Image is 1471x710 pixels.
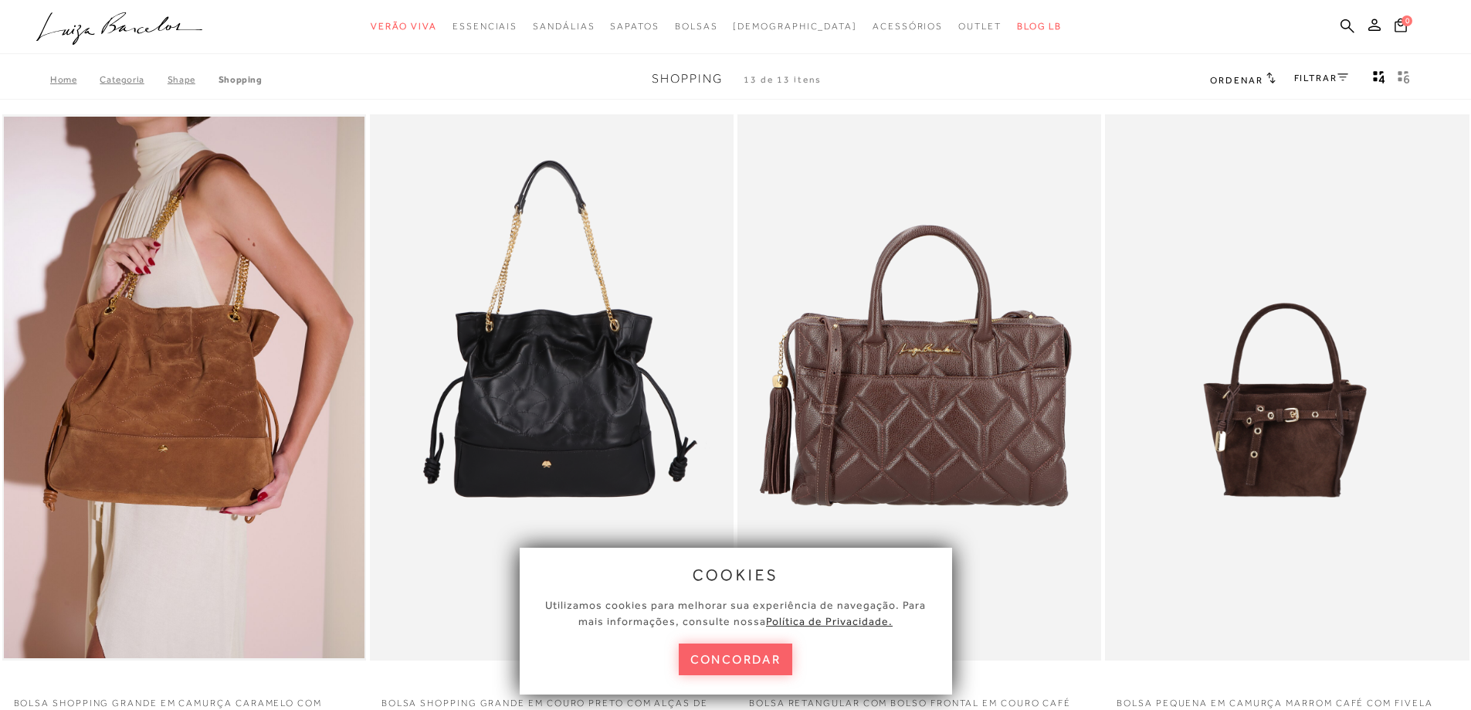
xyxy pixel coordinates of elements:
a: Shape [168,74,219,85]
button: gridText6Desc [1393,70,1415,90]
a: noSubCategoriesText [733,12,857,41]
img: BOLSA RETANGULAR COM BOLSO FRONTAL EM COURO CAFÉ GRANDE [739,117,1100,658]
span: Acessórios [873,21,943,32]
a: Home [50,74,100,85]
button: Mostrar 4 produtos por linha [1368,70,1390,90]
button: concordar [679,644,793,675]
a: categoryNavScreenReaderText [371,12,437,41]
a: categoryNavScreenReaderText [958,12,1002,41]
a: categoryNavScreenReaderText [533,12,595,41]
span: BLOG LB [1017,21,1062,32]
a: BLOG LB [1017,12,1062,41]
img: BOLSA SHOPPING GRANDE EM COURO PRETO COM ALÇAS DE CORRENTE E AMARRAÇÃO LATERAL [371,114,734,661]
span: Outlet [958,21,1002,32]
span: Sandálias [533,21,595,32]
a: categoryNavScreenReaderText [610,12,659,41]
span: 13 de 13 itens [744,74,822,85]
a: BOLSA PEQUENA EM CAMURÇA MARROM CAFÉ COM FIVELA [1105,688,1469,710]
span: Utilizamos cookies para melhorar sua experiência de navegação. Para mais informações, consulte nossa [545,599,926,627]
span: Ordenar [1210,75,1263,86]
img: BOLSA SHOPPING GRANDE EM CAMURÇA CARAMELO COM ALÇAS DE CORRENTE E AMARRAÇÃO LATERAL [4,117,364,658]
span: Bolsas [675,21,718,32]
span: Sapatos [610,21,659,32]
span: [DEMOGRAPHIC_DATA] [733,21,857,32]
a: categoryNavScreenReaderText [873,12,943,41]
a: categoryNavScreenReaderText [675,12,718,41]
a: Shopping [219,74,263,85]
button: 0 [1390,17,1412,38]
span: Shopping [652,72,723,86]
span: 0 [1402,15,1412,26]
span: cookies [693,566,779,583]
span: Verão Viva [371,21,437,32]
a: categoryNavScreenReaderText [452,12,517,41]
a: Política de Privacidade. [766,615,893,627]
a: BOLSA SHOPPING GRANDE EM CAMURÇA CARAMELO COM ALÇAS DE CORRENTE E AMARRAÇÃO LATERAL BOLSA SHOPPIN... [4,117,364,658]
a: BOLSA RETANGULAR COM BOLSO FRONTAL EM COURO CAFÉ GRANDE BOLSA RETANGULAR COM BOLSO FRONTAL EM COU... [739,117,1100,658]
a: BOLSA PEQUENA EM CAMURÇA MARROM CAFÉ COM FIVELA BOLSA PEQUENA EM CAMURÇA MARROM CAFÉ COM FIVELA [1107,117,1467,658]
img: BOLSA PEQUENA EM CAMURÇA MARROM CAFÉ COM FIVELA [1107,117,1467,658]
a: Categoria [100,74,167,85]
a: BOLSA SHOPPING GRANDE EM COURO PRETO COM ALÇAS DE CORRENTE E AMARRAÇÃO LATERAL [371,117,732,658]
span: Essenciais [452,21,517,32]
a: FILTRAR [1294,73,1348,83]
